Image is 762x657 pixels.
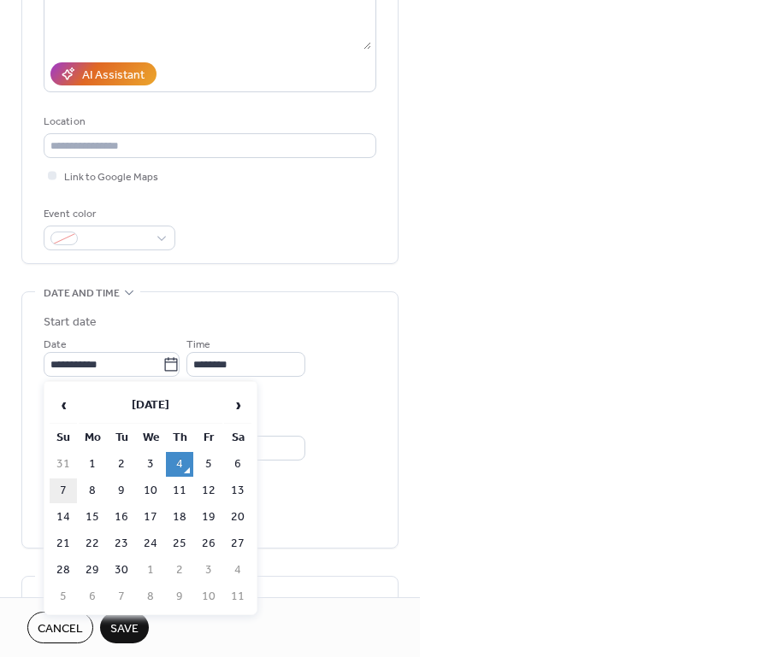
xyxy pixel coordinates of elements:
[195,452,222,477] td: 5
[50,558,77,583] td: 28
[50,62,157,85] button: AI Assistant
[186,336,210,354] span: Time
[137,478,164,503] td: 10
[166,531,193,556] td: 25
[166,478,193,503] td: 11
[79,584,106,609] td: 6
[82,67,145,85] div: AI Assistant
[79,452,106,477] td: 1
[166,505,193,530] td: 18
[44,285,120,302] span: Date and time
[50,505,77,530] td: 14
[137,505,164,530] td: 17
[224,478,251,503] td: 13
[137,425,164,450] th: We
[79,505,106,530] td: 15
[225,388,251,422] span: ›
[108,531,135,556] td: 23
[166,584,193,609] td: 9
[44,205,172,223] div: Event color
[195,478,222,503] td: 12
[224,505,251,530] td: 20
[44,336,67,354] span: Date
[100,612,149,643] button: Save
[137,558,164,583] td: 1
[137,584,164,609] td: 8
[108,584,135,609] td: 7
[38,620,83,638] span: Cancel
[50,584,77,609] td: 5
[195,584,222,609] td: 10
[224,425,251,450] th: Sa
[108,425,135,450] th: Tu
[166,452,193,477] td: 4
[64,168,158,186] span: Link to Google Maps
[50,531,77,556] td: 21
[79,558,106,583] td: 29
[79,387,222,424] th: [DATE]
[137,452,164,477] td: 3
[50,452,77,477] td: 31
[224,558,251,583] td: 4
[224,531,251,556] td: 27
[27,612,93,643] button: Cancel
[79,478,106,503] td: 8
[195,531,222,556] td: 26
[195,425,222,450] th: Fr
[224,584,251,609] td: 11
[50,478,77,503] td: 7
[50,388,76,422] span: ‹
[110,620,139,638] span: Save
[108,558,135,583] td: 30
[166,558,193,583] td: 2
[79,531,106,556] td: 22
[166,425,193,450] th: Th
[195,505,222,530] td: 19
[79,425,106,450] th: Mo
[108,452,135,477] td: 2
[44,314,97,331] div: Start date
[50,425,77,450] th: Su
[44,113,373,131] div: Location
[108,505,135,530] td: 16
[108,478,135,503] td: 9
[224,452,251,477] td: 6
[195,558,222,583] td: 3
[137,531,164,556] td: 24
